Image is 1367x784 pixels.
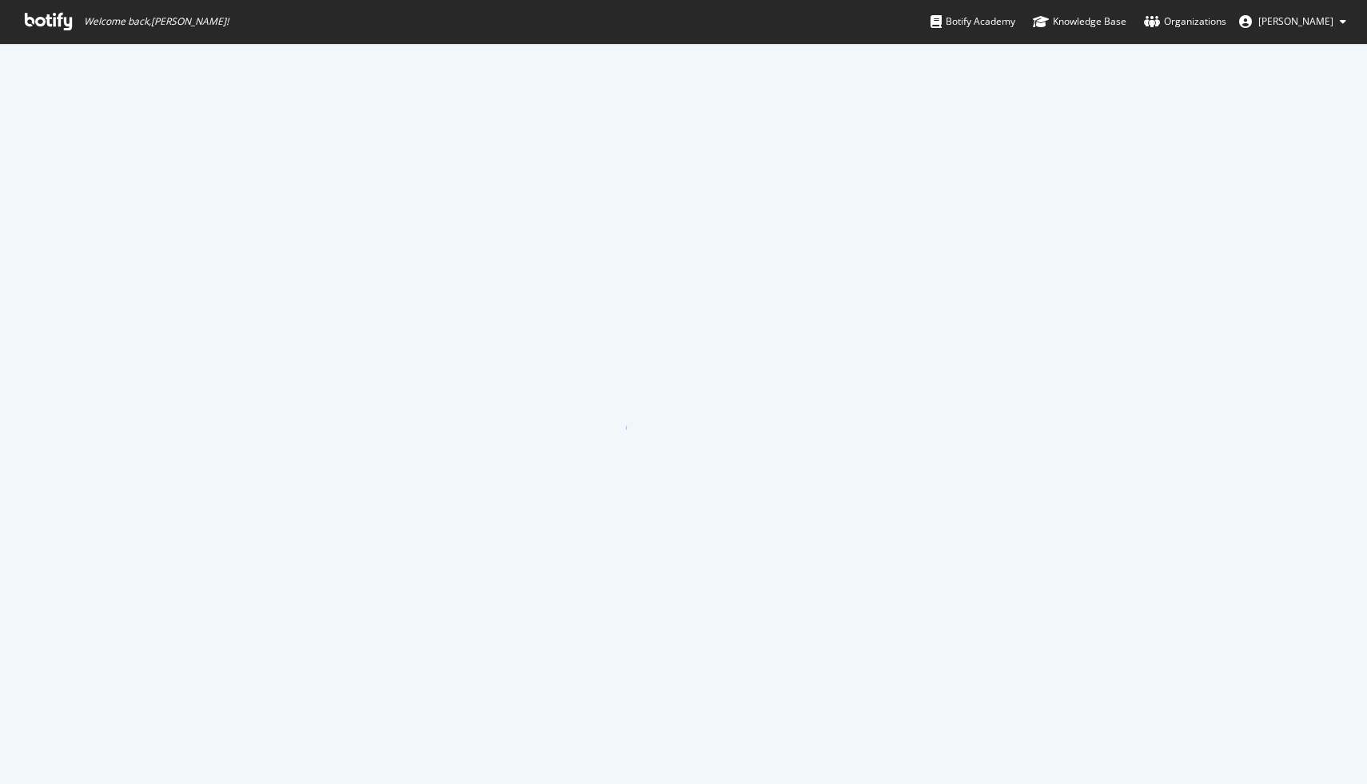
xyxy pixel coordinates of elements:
[931,14,1015,30] div: Botify Academy
[1226,9,1359,34] button: [PERSON_NAME]
[1144,14,1226,30] div: Organizations
[1033,14,1126,30] div: Knowledge Base
[84,15,229,28] span: Welcome back, [PERSON_NAME] !
[626,372,741,430] div: animation
[1258,14,1333,28] span: John Vantine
